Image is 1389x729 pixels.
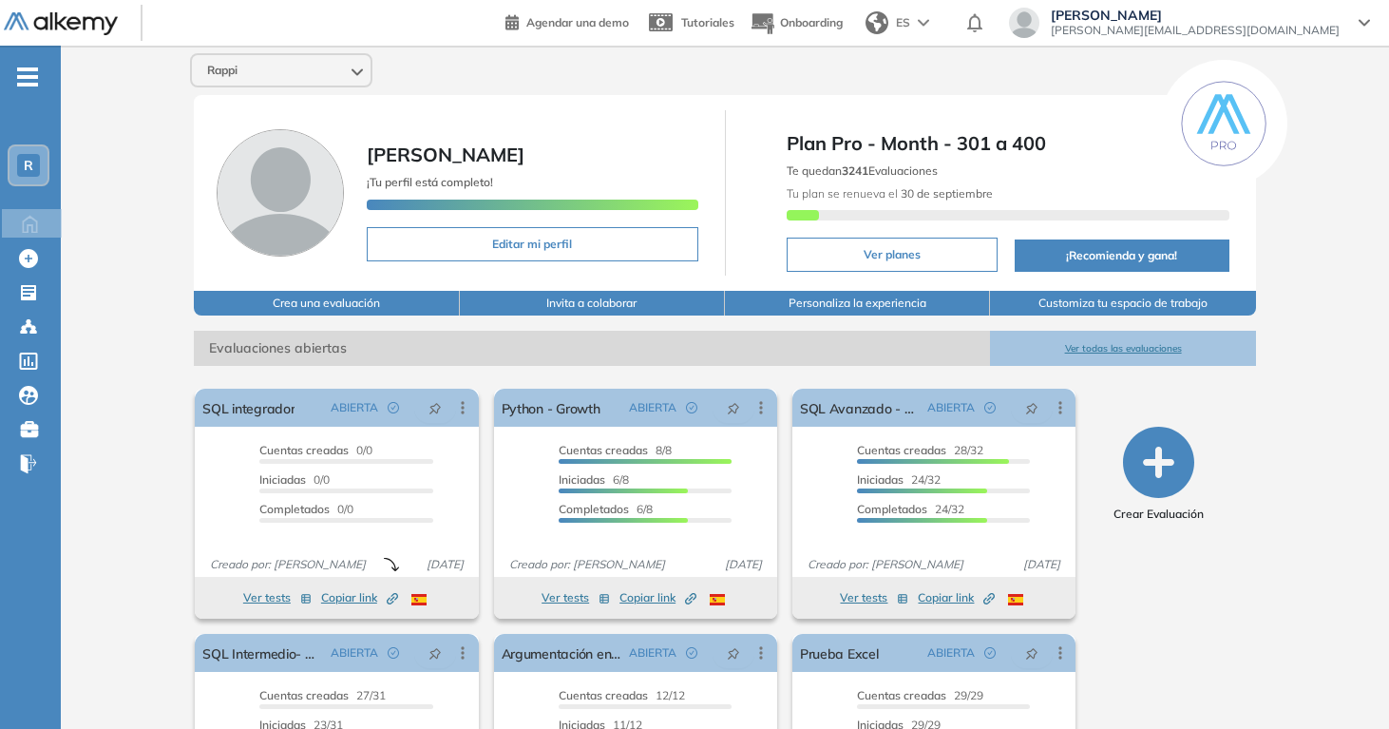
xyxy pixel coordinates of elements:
[1016,556,1068,573] span: [DATE]
[259,443,372,457] span: 0/0
[857,472,941,487] span: 24/32
[800,556,971,573] span: Creado por: [PERSON_NAME]
[217,129,344,257] img: Foto de perfil
[750,3,843,44] button: Onboarding
[1008,594,1023,605] img: ESP
[918,19,929,27] img: arrow
[194,291,459,316] button: Crea una evaluación
[259,502,330,516] span: Completados
[990,291,1255,316] button: Customiza tu espacio de trabajo
[207,63,238,78] span: Rappi
[857,502,964,516] span: 24/32
[727,645,740,661] span: pushpin
[24,158,33,173] span: R
[857,688,983,702] span: 29/29
[259,688,386,702] span: 27/31
[542,586,610,609] button: Ver tests
[259,472,306,487] span: Iniciadas
[713,393,754,423] button: pushpin
[367,227,697,261] button: Editar mi perfil
[202,556,373,573] span: Creado por: [PERSON_NAME]
[243,586,312,609] button: Ver tests
[713,638,754,668] button: pushpin
[321,586,398,609] button: Copiar link
[1113,427,1204,523] button: Crear Evaluación
[331,644,378,662] span: ABIERTA
[629,399,676,416] span: ABIERTA
[259,688,349,702] span: Cuentas creadas
[918,589,995,606] span: Copiar link
[428,400,442,415] span: pushpin
[526,15,629,29] span: Agendar una demo
[629,644,676,662] span: ABIERTA
[202,634,322,672] a: SQL Intermedio- Growth
[1011,393,1053,423] button: pushpin
[559,688,685,702] span: 12/12
[787,129,1229,158] span: Plan Pro - Month - 301 a 400
[840,586,908,609] button: Ver tests
[559,688,648,702] span: Cuentas creadas
[419,556,471,573] span: [DATE]
[1051,23,1340,38] span: [PERSON_NAME][EMAIL_ADDRESS][DOMAIN_NAME]
[388,647,399,659] span: check-circle
[990,331,1255,366] button: Ver todas las evaluaciones
[194,331,990,366] span: Evaluaciones abiertas
[505,10,629,32] a: Agendar una demo
[984,402,996,413] span: check-circle
[927,399,975,416] span: ABIERTA
[898,186,993,201] b: 30 de septiembre
[259,472,330,487] span: 0/0
[331,399,378,416] span: ABIERTA
[866,11,888,34] img: world
[559,502,653,516] span: 6/8
[787,238,998,272] button: Ver planes
[259,443,349,457] span: Cuentas creadas
[686,647,697,659] span: check-circle
[725,291,990,316] button: Personaliza la experiencia
[787,186,993,201] span: Tu plan se renueva el
[896,14,910,31] span: ES
[502,556,673,573] span: Creado por: [PERSON_NAME]
[502,634,621,672] a: Argumentación en negociaciones
[800,389,920,427] a: SQL Avanzado - Growth
[17,75,38,79] i: -
[559,443,648,457] span: Cuentas creadas
[727,400,740,415] span: pushpin
[1025,400,1038,415] span: pushpin
[460,291,725,316] button: Invita a colaborar
[321,589,398,606] span: Copiar link
[918,586,995,609] button: Copiar link
[502,389,600,427] a: Python - Growth
[259,502,353,516] span: 0/0
[559,472,629,487] span: 6/8
[857,443,946,457] span: Cuentas creadas
[927,644,975,662] span: ABIERTA
[388,402,399,413] span: check-circle
[857,472,904,487] span: Iniciadas
[619,589,696,606] span: Copiar link
[1015,240,1229,272] button: ¡Recomienda y gana!
[411,594,427,605] img: ESP
[1051,8,1340,23] span: [PERSON_NAME]
[857,688,946,702] span: Cuentas creadas
[559,443,672,457] span: 8/8
[780,15,843,29] span: Onboarding
[800,634,879,672] a: Prueba Excel
[428,645,442,661] span: pushpin
[857,443,983,457] span: 28/32
[414,638,456,668] button: pushpin
[619,586,696,609] button: Copiar link
[686,402,697,413] span: check-circle
[1113,506,1204,523] span: Crear Evaluación
[984,647,996,659] span: check-circle
[367,143,524,166] span: [PERSON_NAME]
[367,175,493,189] span: ¡Tu perfil está completo!
[842,163,868,178] b: 3241
[1011,638,1053,668] button: pushpin
[559,472,605,487] span: Iniciadas
[202,389,295,427] a: SQL integrador
[414,393,456,423] button: pushpin
[787,163,938,178] span: Te quedan Evaluaciones
[1025,645,1038,661] span: pushpin
[681,15,734,29] span: Tutoriales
